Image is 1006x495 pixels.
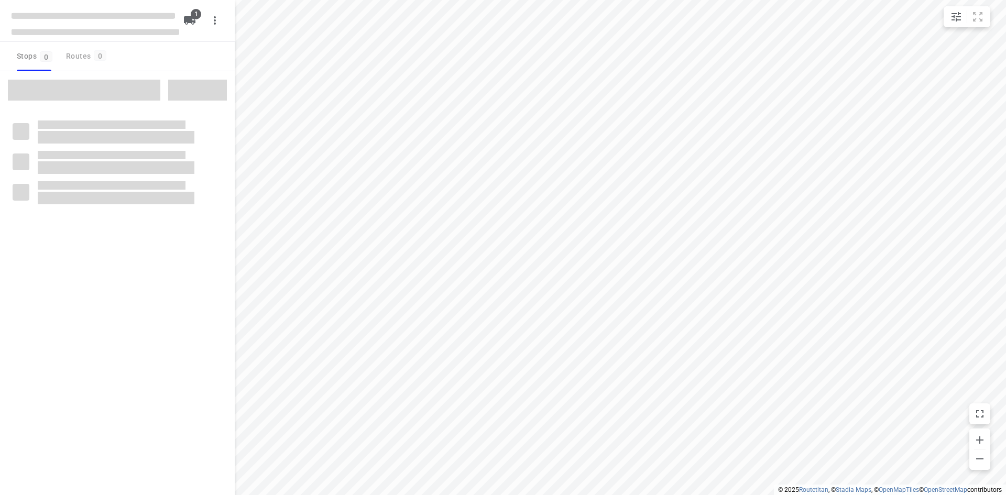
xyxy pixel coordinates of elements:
[946,6,967,27] button: Map settings
[879,486,919,493] a: OpenMapTiles
[944,6,990,27] div: small contained button group
[799,486,828,493] a: Routetitan
[778,486,1002,493] li: © 2025 , © , © © contributors
[836,486,871,493] a: Stadia Maps
[924,486,967,493] a: OpenStreetMap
